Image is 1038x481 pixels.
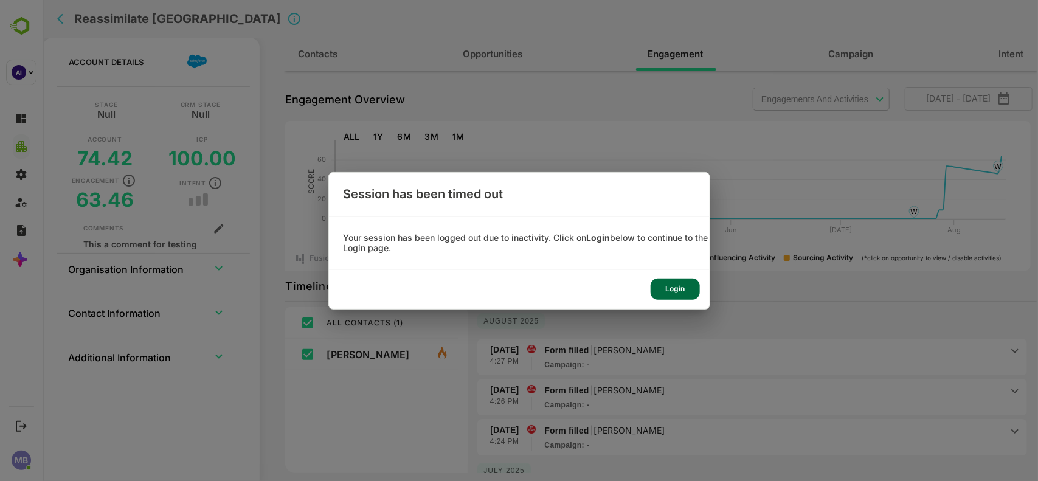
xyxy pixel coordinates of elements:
[138,102,178,108] p: CRM Stage
[346,226,358,234] text: Mar
[483,344,494,355] img: ilms.png
[502,344,980,370] div: Form filled|[PERSON_NAME] -
[275,195,283,203] text: 20
[405,126,427,148] button: 1M
[569,226,582,234] text: May
[435,463,488,479] p: July 2025
[45,136,80,142] p: Account
[483,424,494,435] img: ilms.png
[256,46,296,62] span: Contacts
[546,425,624,435] p: |
[291,238,309,247] text: 2025
[905,226,918,234] text: Aug
[502,384,959,397] p: Form filled
[546,385,624,395] p: |
[264,169,273,194] text: SCORE
[819,252,959,263] div: (*click on opportunity to view / disable activities)
[868,207,875,216] text: W
[719,94,828,104] p: Engagements And Activities
[243,277,289,296] p: Timeline
[606,46,661,62] span: Engagement
[502,384,980,410] div: Form filled|[PERSON_NAME] -
[750,252,811,263] div: Sourcing Activity
[275,155,283,164] text: 60
[25,342,156,371] th: Additional Information
[448,384,476,396] p: [DATE]
[787,226,809,234] text: [DATE]
[448,356,477,368] p: 4:27 PM
[52,102,75,108] p: Stage
[275,175,283,183] text: 40
[149,108,167,117] h5: Null
[350,126,373,148] button: 6M
[244,12,259,26] svg: Click to close Account details panel
[546,345,624,355] p: |
[241,38,995,71] div: full width tabs example
[710,88,847,111] div: Engagements And Activities
[872,91,980,106] span: [DATE] - [DATE]
[952,162,959,171] text: W
[651,279,700,300] div: Login
[25,298,156,327] th: Contact Information
[35,147,90,170] h5: 74.42
[448,424,476,436] p: [DATE]
[502,424,959,437] p: Form filled
[448,436,477,448] p: 4:24 PM
[284,318,361,327] span: ALL CONTACTS ( 1 )
[552,385,623,395] p: [PERSON_NAME]
[862,87,990,111] button: [DATE] - [DATE]
[41,238,181,250] div: This a comment for testing
[326,126,346,148] button: 1Y
[502,344,959,357] p: Form filled
[502,424,980,451] div: Form filled|[PERSON_NAME] -
[448,396,477,408] p: 4:26 PM
[665,252,733,263] div: Influencing Activity
[296,126,322,148] button: ALL
[243,90,362,109] p: Engagement Overview
[167,303,185,322] button: expand row
[25,254,197,386] table: collapsible table
[460,226,471,234] text: Apr
[957,46,981,62] span: Intent
[448,344,476,356] p: [DATE]
[167,347,185,365] button: expand row
[29,178,77,184] p: Engagement
[167,198,171,201] button: trend
[284,348,393,361] p: [PERSON_NAME]
[552,345,623,355] p: [PERSON_NAME]
[55,108,73,117] h5: Null
[502,440,547,451] p: -
[145,52,164,71] img: salesforce.png
[435,313,502,329] p: August 2025
[483,384,494,395] img: ilms.png
[137,180,164,186] p: Intent
[329,173,710,216] div: Session has been timed out
[167,259,185,277] button: expand row
[552,425,623,435] p: [PERSON_NAME]
[41,224,81,232] div: Comments
[279,214,283,223] text: 0
[378,126,401,148] button: 3M
[25,254,156,283] th: Organisation Information
[502,359,547,370] p: -
[126,147,193,170] h5: 100.00
[786,46,831,62] span: Campaign
[421,46,480,62] span: Opportunities
[329,233,710,254] div: Your session has been logged out due to inactivity. Click on below to continue to the Login page.
[154,136,165,142] p: ICP
[12,10,30,28] button: back
[587,232,611,243] b: Login
[26,57,101,67] p: Account Details
[32,12,238,26] h2: Reassimilate [GEOGRAPHIC_DATA]
[33,188,91,212] h5: 63.46
[682,226,694,234] text: Jun
[502,400,547,410] p: -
